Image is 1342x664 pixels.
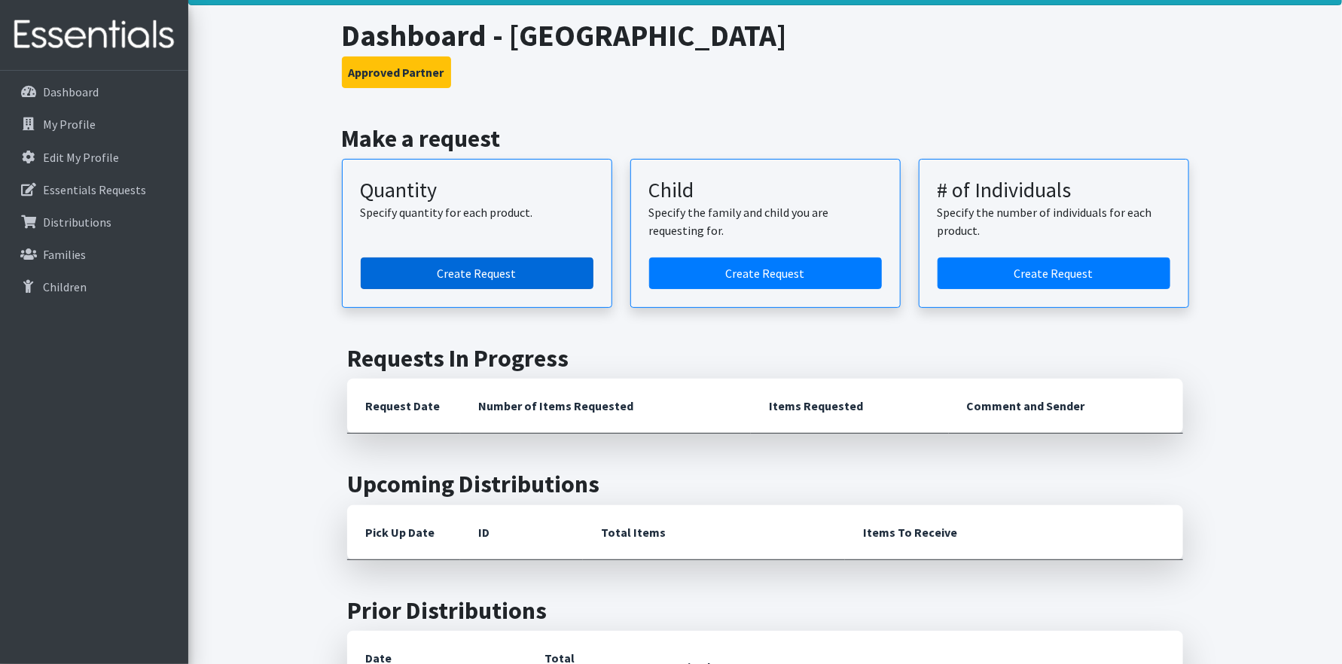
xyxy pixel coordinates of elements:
th: Request Date [347,379,460,434]
img: HumanEssentials [6,10,182,60]
th: Items Requested [751,379,949,434]
p: Specify the family and child you are requesting for. [649,203,882,239]
p: Essentials Requests [43,182,146,197]
p: Distributions [43,215,111,230]
button: Approved Partner [342,56,451,88]
a: Children [6,272,182,302]
th: ID [460,505,583,560]
h2: Upcoming Distributions [347,470,1183,498]
a: My Profile [6,109,182,139]
h2: Make a request [342,124,1189,153]
h1: Dashboard - [GEOGRAPHIC_DATA] [342,17,1189,53]
a: Create a request for a child or family [649,257,882,289]
a: Families [6,239,182,270]
a: Dashboard [6,77,182,107]
a: Edit My Profile [6,142,182,172]
a: Create a request by quantity [361,257,593,289]
a: Create a request by number of individuals [938,257,1170,289]
th: Items To Receive [845,505,1183,560]
th: Total Items [583,505,845,560]
th: Comment and Sender [949,379,1183,434]
th: Pick Up Date [347,505,460,560]
h2: Prior Distributions [347,596,1183,625]
h2: Requests In Progress [347,344,1183,373]
a: Distributions [6,207,182,237]
p: Families [43,247,86,262]
p: Specify quantity for each product. [361,203,593,221]
p: Children [43,279,87,294]
h3: # of Individuals [938,178,1170,203]
a: Essentials Requests [6,175,182,205]
h3: Quantity [361,178,593,203]
p: Edit My Profile [43,150,119,165]
p: My Profile [43,117,96,132]
p: Dashboard [43,84,99,99]
h3: Child [649,178,882,203]
p: Specify the number of individuals for each product. [938,203,1170,239]
th: Number of Items Requested [460,379,751,434]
